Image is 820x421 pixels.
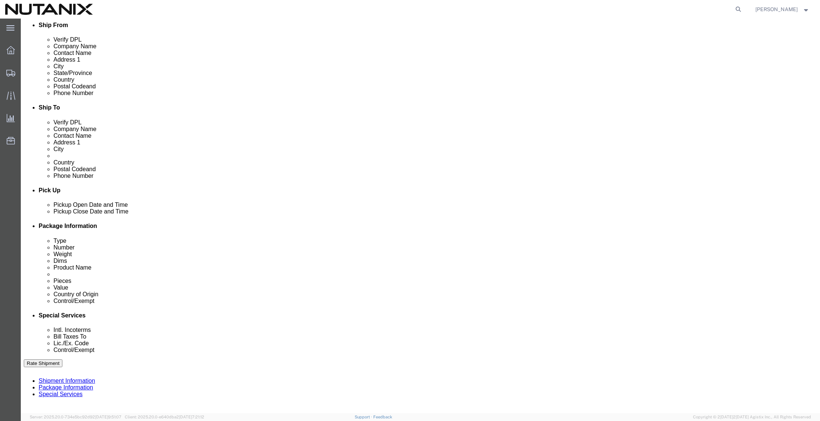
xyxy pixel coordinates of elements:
[92,415,121,419] span: 2[DATE]9:51:07
[125,415,204,419] span: Client: 2025.20.0-e640dba
[373,415,392,419] a: Feedback
[755,5,798,13] span: Stephanie Guadron
[693,414,811,420] span: Copyright © 2[DATE]2[DATE] Agistix Inc., All Rights Reserved
[176,415,204,419] span: 2[DATE]7:21:12
[755,5,810,14] button: [PERSON_NAME]
[21,19,820,413] iframe: FS Legacy Container
[355,415,373,419] a: Support
[5,4,93,15] img: logo
[30,415,121,419] span: Server: 2025.20.0-734e5bc92d9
